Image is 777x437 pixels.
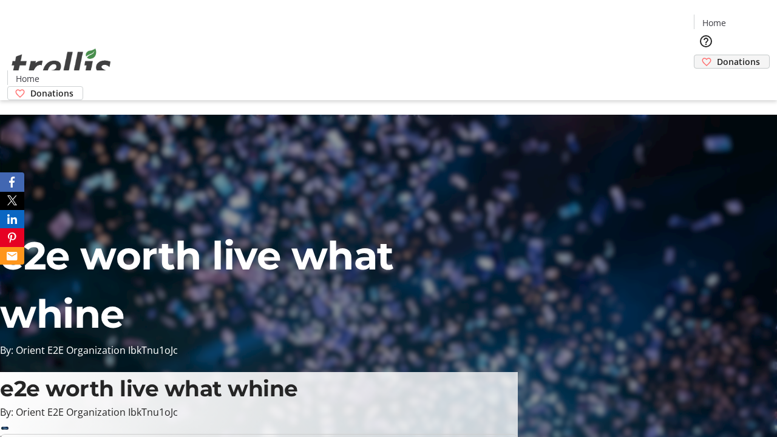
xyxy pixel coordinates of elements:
[7,86,83,100] a: Donations
[8,72,47,85] a: Home
[30,87,73,100] span: Donations
[16,72,39,85] span: Home
[694,69,718,93] button: Cart
[694,16,733,29] a: Home
[7,35,115,96] img: Orient E2E Organization IbkTnu1oJc's Logo
[702,16,726,29] span: Home
[694,55,770,69] a: Donations
[694,29,718,53] button: Help
[717,55,760,68] span: Donations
